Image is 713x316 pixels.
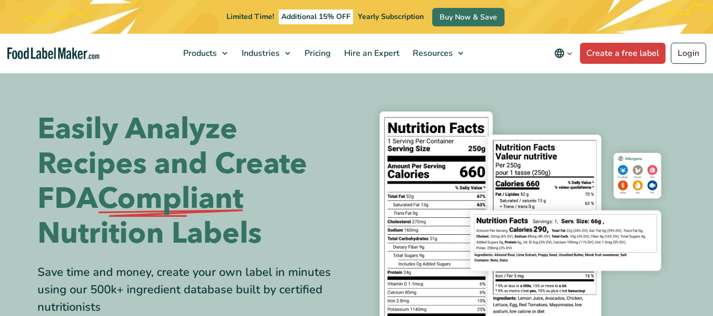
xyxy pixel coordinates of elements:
[279,9,353,24] span: Additional 15% OFF
[226,12,274,22] span: Limited Time!
[671,43,706,64] a: Login
[235,34,296,73] a: Industries
[37,264,349,316] div: Save time and money, create your own label in minutes using our 500k+ ingredient database built b...
[180,47,218,59] span: Products
[177,34,233,73] a: Products
[7,47,99,60] a: Food Label Maker homepage
[338,34,404,73] a: Hire an Expert
[98,181,243,216] span: Compliant
[432,8,505,26] a: Buy Now & Save
[37,112,349,251] h1: Easily Analyze Recipes and Create FDA Nutrition Labels
[406,34,469,73] a: Resources
[298,34,335,73] a: Pricing
[410,47,454,59] span: Resources
[580,43,666,64] a: Create a free label
[341,47,401,59] span: Hire an Expert
[301,47,332,59] span: Pricing
[239,47,281,59] span: Industries
[547,43,580,64] button: Change language
[358,12,424,22] span: Yearly Subscription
